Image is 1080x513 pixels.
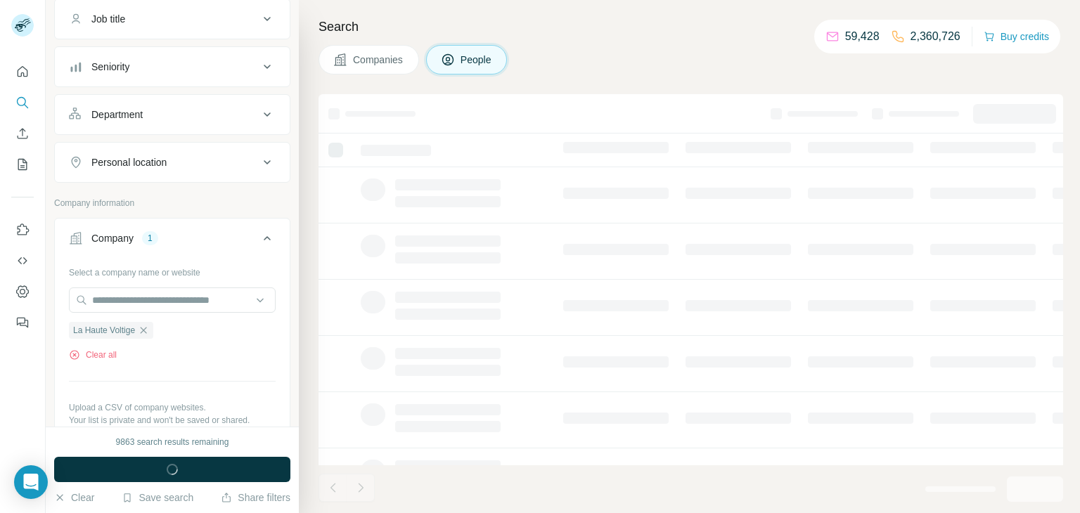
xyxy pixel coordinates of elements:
div: Personal location [91,155,167,169]
button: Seniority [55,50,290,84]
button: Job title [55,2,290,36]
button: Share filters [221,491,290,505]
button: Buy credits [984,27,1049,46]
button: Search [11,90,34,115]
span: Companies [353,53,404,67]
p: Your list is private and won't be saved or shared. [69,414,276,427]
button: My lists [11,152,34,177]
div: Seniority [91,60,129,74]
div: 9863 search results remaining [116,436,229,448]
p: Upload a CSV of company websites. [69,401,276,414]
button: Use Surfe API [11,248,34,273]
div: Department [91,108,143,122]
p: 2,360,726 [911,28,960,45]
div: Open Intercom Messenger [14,465,48,499]
button: Save search [122,491,193,505]
button: Dashboard [11,279,34,304]
h4: Search [319,17,1063,37]
div: Job title [91,12,125,26]
p: Company information [54,197,290,209]
button: Feedback [11,310,34,335]
p: 59,428 [845,28,880,45]
div: Company [91,231,134,245]
span: People [461,53,493,67]
button: Clear all [69,349,117,361]
div: Select a company name or website [69,261,276,279]
span: La Haute Voltige [73,324,135,337]
div: 1 [142,232,158,245]
button: Department [55,98,290,131]
button: Enrich CSV [11,121,34,146]
button: Company1 [55,221,290,261]
button: Clear [54,491,94,505]
button: Quick start [11,59,34,84]
button: Personal location [55,145,290,179]
button: Use Surfe on LinkedIn [11,217,34,242]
